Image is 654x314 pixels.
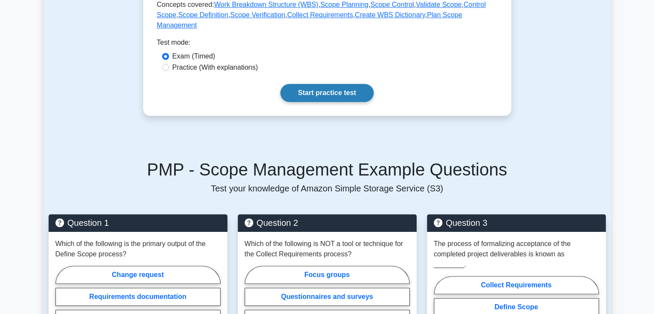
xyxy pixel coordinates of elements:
[49,183,606,194] p: Test your knowledge of Amazon Simple Storage Service (S3)
[178,11,228,18] a: Scope Definition
[416,1,461,8] a: Validate Scope
[245,288,410,306] label: Questionnaires and surveys
[434,218,599,228] h5: Question 3
[55,288,221,306] label: Requirements documentation
[320,1,368,8] a: Scope Planning
[434,239,599,270] p: The process of formalizing acceptance of the completed project deliverables is known as ________.
[355,11,425,18] a: Create WBS Dictionary
[370,1,414,8] a: Scope Control
[55,218,221,228] h5: Question 1
[172,51,215,62] label: Exam (Timed)
[214,1,318,8] a: Work Breakdown Structure (WBS)
[287,11,353,18] a: Collect Requirements
[230,11,285,18] a: Scope Verification
[245,239,410,259] p: Which of the following is NOT a tool or technique for the Collect Requirements process?
[49,159,606,180] h5: PMP - Scope Management Example Questions
[172,62,258,73] label: Practice (With explanations)
[55,266,221,284] label: Change request
[280,84,374,102] a: Start practice test
[157,37,497,51] div: Test mode:
[55,239,221,259] p: Which of the following is the primary output of the Define Scope process?
[434,276,599,294] label: Collect Requirements
[245,218,410,228] h5: Question 2
[245,266,410,284] label: Focus groups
